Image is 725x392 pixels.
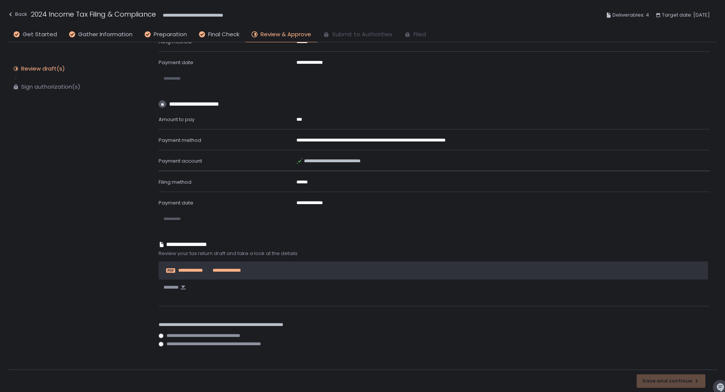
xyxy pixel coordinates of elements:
span: Review your tax return draft and take a look at the details [159,250,710,257]
span: Payment method [159,137,201,144]
span: Filing method [159,38,191,45]
span: Get Started [23,30,57,39]
span: Preparation [154,30,187,39]
h1: 2024 Income Tax Filing & Compliance [31,9,156,19]
div: Back [8,10,27,19]
span: Amount to pay [159,116,194,123]
span: Deliverables: 4 [612,11,649,20]
span: Final Check [208,30,239,39]
span: Filing method [159,178,191,186]
span: Payment account [159,157,202,164]
span: Filed [413,30,426,39]
span: Gather Information [78,30,133,39]
div: Review draft(s) [21,65,65,72]
span: Payment date [159,199,193,206]
span: Target date: [DATE] [662,11,710,20]
span: Submit to Authorities [332,30,392,39]
div: Sign authorization(s) [21,83,80,91]
span: Review & Approve [261,30,311,39]
span: Payment date [159,59,193,66]
button: Back [8,9,27,22]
